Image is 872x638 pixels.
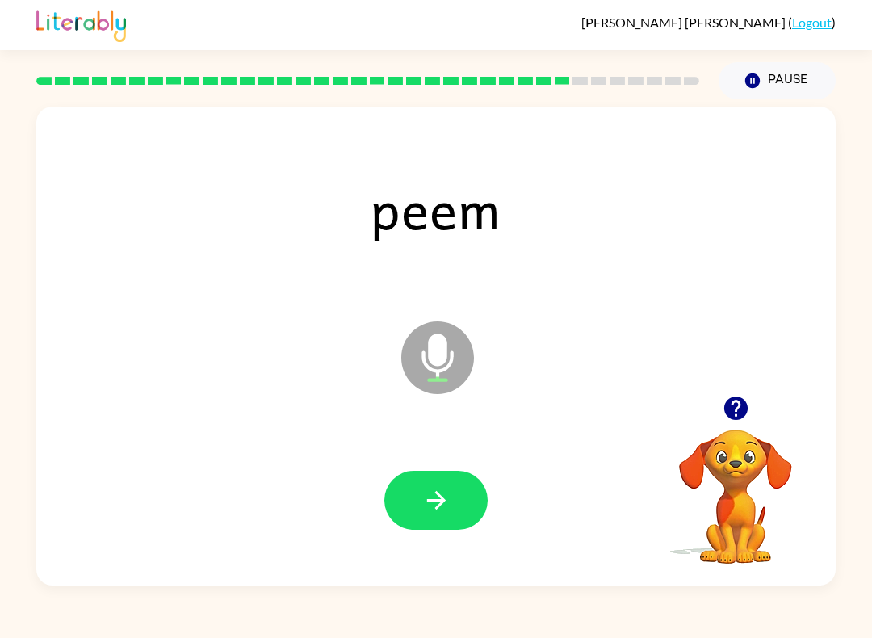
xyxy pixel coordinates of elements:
[581,15,836,30] div: ( )
[346,166,526,250] span: peem
[719,62,836,99] button: Pause
[581,15,788,30] span: [PERSON_NAME] [PERSON_NAME]
[792,15,832,30] a: Logout
[655,405,816,566] video: Your browser must support playing .mp4 files to use Literably. Please try using another browser.
[36,6,126,42] img: Literably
